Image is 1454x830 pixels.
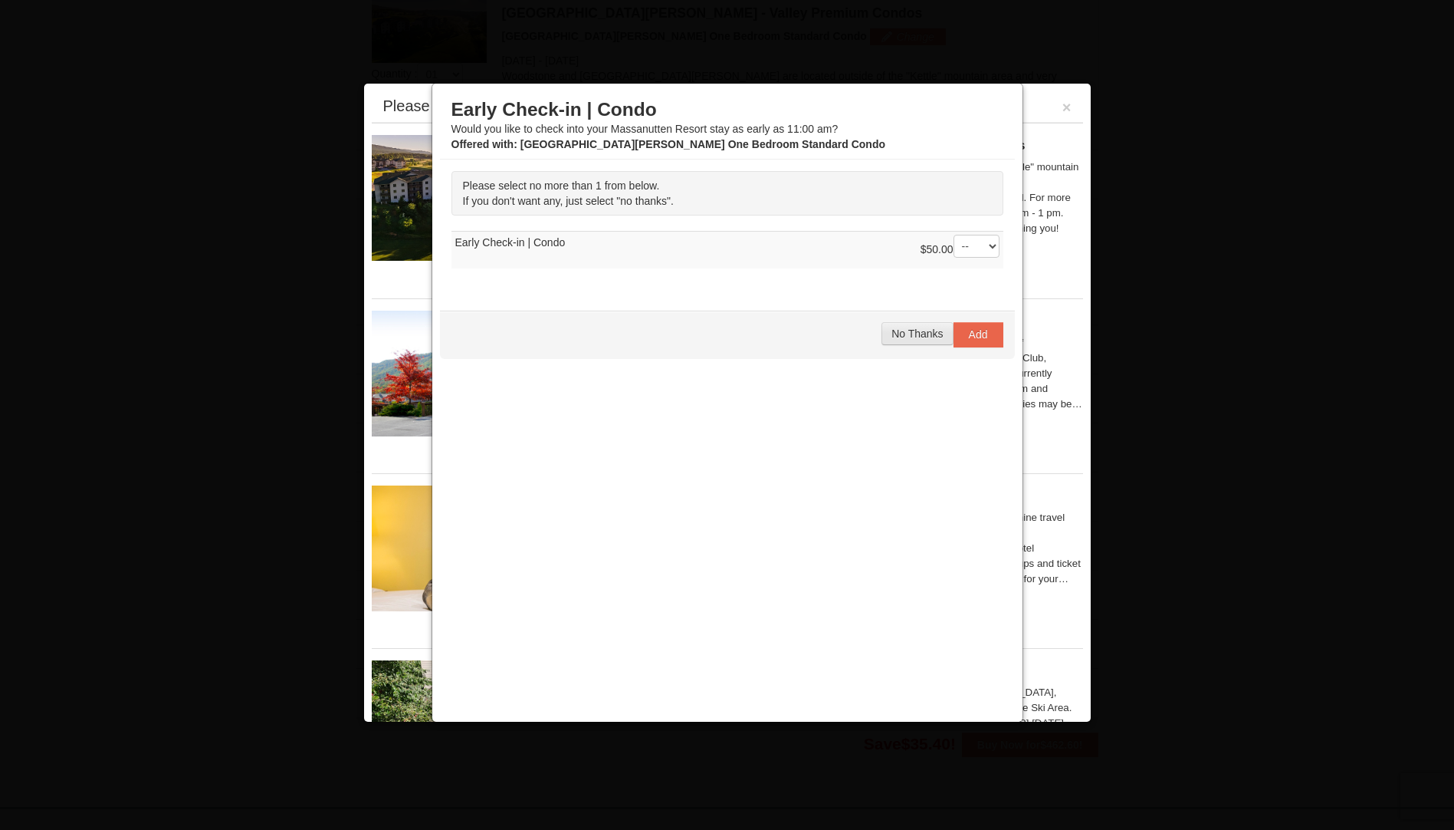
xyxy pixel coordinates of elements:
[451,138,886,150] strong: : [GEOGRAPHIC_DATA][PERSON_NAME] One Bedroom Standard Condo
[372,660,602,786] img: 19219019-2-e70bf45f.jpg
[451,232,1003,269] td: Early Check-in | Condo
[881,322,953,345] button: No Thanks
[451,138,514,150] span: Offered with
[921,235,999,265] div: $50.00
[451,98,1003,121] h3: Early Check-in | Condo
[372,135,602,261] img: 19219041-4-ec11c166.jpg
[953,322,1003,347] button: Add
[891,328,943,340] span: No Thanks
[451,98,1003,152] div: Would you like to check into your Massanutten Resort stay as early as 11:00 am?
[463,180,660,192] span: Please select no more than 1 from below.
[372,311,602,436] img: 19218983-1-9b289e55.jpg
[383,98,637,114] div: Please make your package selection:
[463,195,674,207] span: If you don't want any, just select "no thanks".
[1062,100,1072,115] button: ×
[969,328,988,341] span: Add
[372,486,602,611] img: 27428181-5-81c892a3.jpg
